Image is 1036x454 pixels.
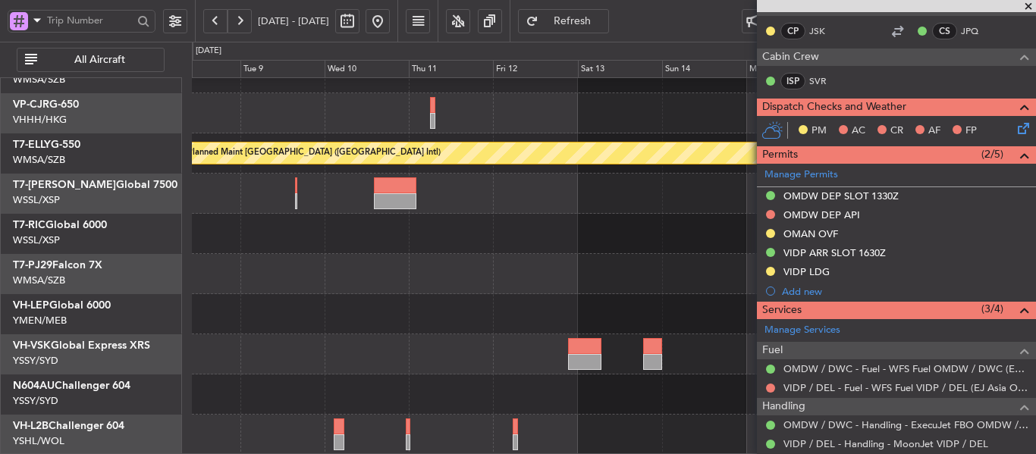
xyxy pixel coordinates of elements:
span: Permits [762,146,798,164]
a: N604AUChallenger 604 [13,380,130,391]
input: Trip Number [47,9,133,32]
div: Thu 11 [409,60,493,78]
div: OMDW DEP API [783,208,860,221]
span: (2/5) [981,146,1003,162]
a: JSK [809,24,843,38]
a: WMSA/SZB [13,73,65,86]
div: OMAN OVF [783,227,838,240]
span: T7-RIC [13,220,46,230]
span: All Aircraft [40,55,159,65]
a: WSSL/XSP [13,193,60,207]
span: N604AU [13,380,55,391]
div: Fri 12 [493,60,577,78]
a: YSHL/WOL [13,434,64,448]
button: All Aircraft [17,48,165,72]
span: FP [965,124,977,139]
a: T7-ELLYG-550 [13,139,80,150]
div: Sat 13 [578,60,662,78]
span: AF [928,124,940,139]
span: (3/4) [981,301,1003,317]
span: PM [812,124,827,139]
span: T7-PJ29 [13,260,52,271]
span: Cabin Crew [762,49,819,66]
a: YSSY/SYD [13,394,58,408]
a: T7-[PERSON_NAME]Global 7500 [13,180,177,190]
div: VIDP LDG [783,265,830,278]
a: VIDP / DEL - Handling - MoonJet VIDP / DEL [783,437,988,450]
a: VIDP / DEL - Fuel - WFS Fuel VIDP / DEL (EJ Asia Only) [783,381,1028,394]
span: Services [762,302,802,319]
a: Manage Permits [764,168,838,183]
span: VH-LEP [13,300,49,311]
span: AC [852,124,865,139]
a: YMEN/MEB [13,314,67,327]
div: Add new [782,285,1028,298]
a: VH-L2BChallenger 604 [13,421,124,431]
span: VH-L2B [13,421,49,431]
button: Refresh [518,9,609,33]
div: Wed 10 [325,60,409,78]
span: T7-ELLY [13,139,51,150]
a: JPQ [961,24,995,38]
a: VHHH/HKG [13,113,67,127]
a: WMSA/SZB [13,153,65,167]
div: Planned Maint [GEOGRAPHIC_DATA] ([GEOGRAPHIC_DATA] Intl) [187,142,441,164]
div: Mon 15 [746,60,830,78]
div: OMDW DEP SLOT 1330Z [783,189,899,202]
a: YSSY/SYD [13,354,58,368]
a: WSSL/XSP [13,233,60,247]
span: CR [890,124,903,139]
a: VH-LEPGlobal 6000 [13,300,111,311]
a: SVR [809,74,843,88]
div: ISP [780,73,805,89]
a: Manage Services [764,323,840,338]
div: Sun 14 [662,60,746,78]
span: VH-VSK [13,340,51,351]
span: Fuel [762,342,783,359]
a: VH-VSKGlobal Express XRS [13,340,150,351]
a: VP-CJRG-650 [13,99,79,110]
a: T7-RICGlobal 6000 [13,220,107,230]
div: VIDP ARR SLOT 1630Z [783,246,886,259]
span: Handling [762,398,805,415]
div: Mon 8 [155,60,240,78]
a: OMDW / DWC - Handling - ExecuJet FBO OMDW / DWC [783,418,1028,431]
div: [DATE] [196,45,221,58]
span: [DATE] - [DATE] [258,14,329,28]
span: T7-[PERSON_NAME] [13,180,116,190]
a: OMDW / DWC - Fuel - WFS Fuel OMDW / DWC (EJ Asia Only) [783,362,1028,375]
span: Dispatch Checks and Weather [762,99,906,116]
div: Tue 9 [240,60,325,78]
div: CP [780,23,805,39]
div: CS [932,23,957,39]
span: VP-CJR [13,99,49,110]
a: T7-PJ29Falcon 7X [13,260,102,271]
span: Refresh [542,16,604,27]
a: WMSA/SZB [13,274,65,287]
